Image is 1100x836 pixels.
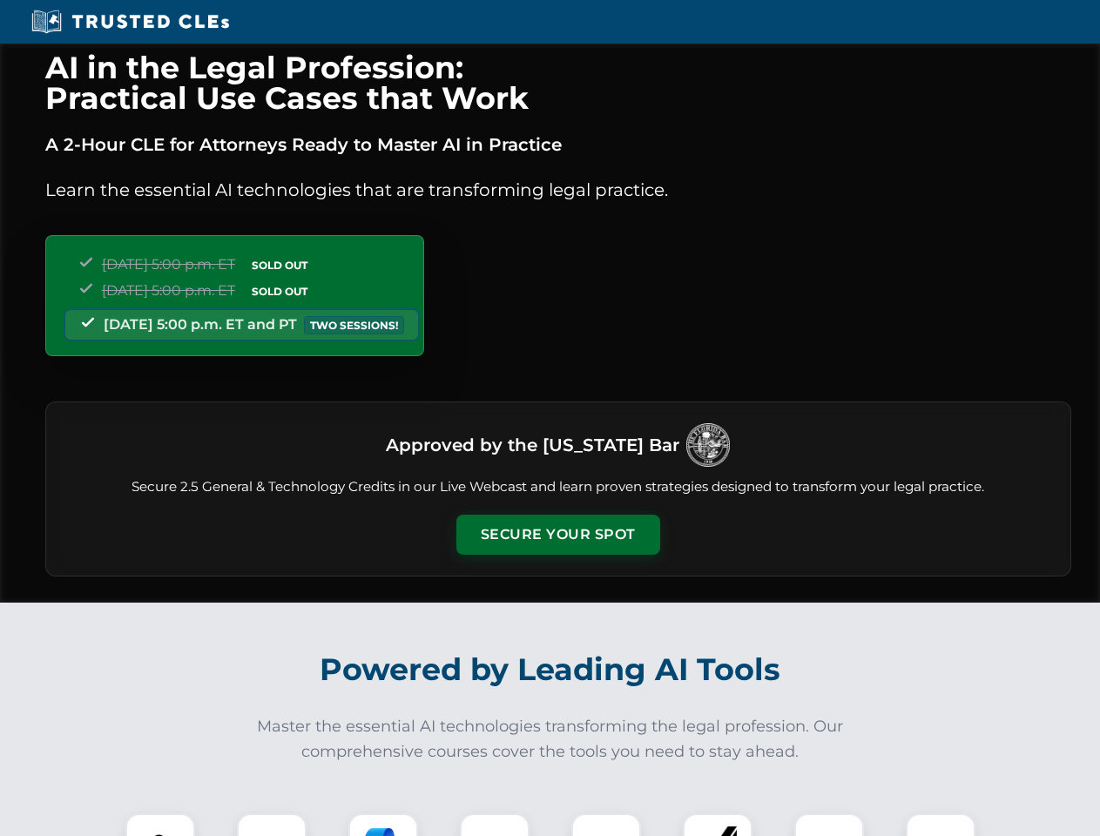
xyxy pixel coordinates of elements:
p: Master the essential AI technologies transforming the legal profession. Our comprehensive courses... [246,714,855,765]
h1: AI in the Legal Profession: Practical Use Cases that Work [45,52,1071,113]
p: A 2-Hour CLE for Attorneys Ready to Master AI in Practice [45,131,1071,158]
span: SOLD OUT [246,256,314,274]
span: [DATE] 5:00 p.m. ET [102,282,235,299]
p: Secure 2.5 General & Technology Credits in our Live Webcast and learn proven strategies designed ... [67,477,1049,497]
span: SOLD OUT [246,282,314,300]
img: Trusted CLEs [26,9,234,35]
h2: Powered by Leading AI Tools [68,639,1033,700]
img: Logo [686,423,730,467]
p: Learn the essential AI technologies that are transforming legal practice. [45,176,1071,204]
span: [DATE] 5:00 p.m. ET [102,256,235,273]
button: Secure Your Spot [456,515,660,555]
h3: Approved by the [US_STATE] Bar [386,429,679,461]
